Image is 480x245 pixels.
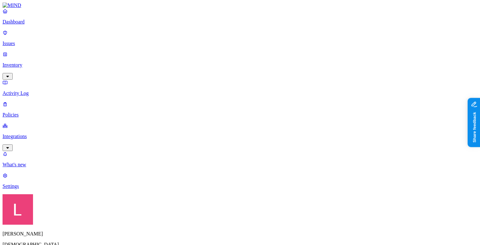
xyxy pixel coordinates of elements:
p: Activity Log [3,90,477,96]
a: Policies [3,101,477,118]
img: MIND [3,3,21,8]
p: Settings [3,183,477,189]
p: Dashboard [3,19,477,25]
a: Inventory [3,51,477,79]
a: MIND [3,3,477,8]
a: Dashboard [3,8,477,25]
a: Issues [3,30,477,46]
p: Integrations [3,134,477,139]
a: Settings [3,173,477,189]
p: [PERSON_NAME] [3,231,477,237]
a: What's new [3,151,477,168]
img: Landen Brown [3,194,33,225]
p: What's new [3,162,477,168]
a: Integrations [3,123,477,150]
p: Inventory [3,62,477,68]
p: Issues [3,41,477,46]
p: Policies [3,112,477,118]
a: Activity Log [3,80,477,96]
